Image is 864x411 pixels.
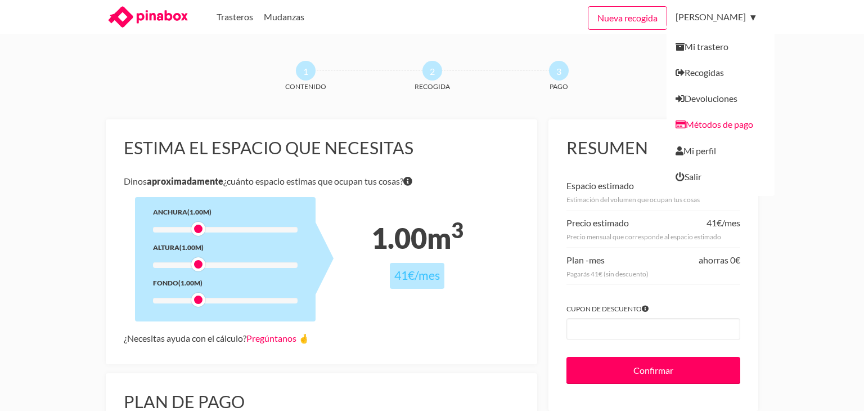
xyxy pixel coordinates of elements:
[516,81,601,92] span: Pago
[451,217,463,243] sup: 3
[187,208,211,216] span: (1.00m)
[390,81,474,92] span: Recogida
[147,176,223,186] b: aproximadamente
[124,330,519,346] div: ¿Necesitas ayuda con el cálculo?
[722,217,740,228] span: /mes
[566,231,740,243] div: Precio mensual que corresponde al espacio estimado
[662,267,864,411] div: Widget de chat
[566,215,629,231] div: Precio estimado
[566,252,605,268] div: Plan -
[589,254,605,265] span: mes
[153,242,298,253] div: Altura
[296,61,316,81] span: 1
[566,303,740,315] label: Cupon de descuento
[549,61,569,81] span: 3
[153,277,298,289] div: Fondo
[566,194,740,205] div: Estimación del volumen que ocupan tus cosas
[566,137,740,159] h3: Resumen
[642,303,649,315] span: Si tienes algún cupón introdúcelo para aplicar el descuento
[246,333,309,343] a: Pregúntanos 🤞
[394,268,415,283] span: 41€
[699,252,740,268] div: ahorras 0€
[415,268,440,283] span: /mes
[403,173,412,189] span: Si tienes dudas sobre volumen exacto de tus cosas no te preocupes porque nuestro equipo te dirá e...
[422,61,442,81] span: 2
[178,279,202,287] span: (1.00m)
[153,206,298,218] div: Anchura
[566,268,740,280] div: Pagarás 41€ (sin descuento)
[124,137,519,159] h3: Estima el espacio que necesitas
[662,267,864,411] iframe: Chat Widget
[124,173,519,189] p: Dinos ¿cuánto espacio estimas que ocupan tus cosas?
[566,357,740,384] input: Confirmar
[179,243,204,252] span: (1.00m)
[588,6,667,30] a: Nueva recogida
[427,221,463,255] span: m
[371,221,427,255] span: 1.00
[566,178,634,194] div: Espacio estimado
[706,217,722,228] span: 41€
[263,81,348,92] span: Contenido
